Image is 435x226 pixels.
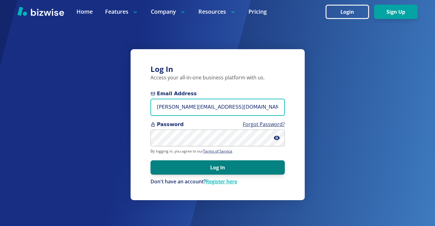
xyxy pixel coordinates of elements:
div: Don't have an account?Register here [150,178,285,185]
h3: Log In [150,64,285,74]
button: Sign Up [374,5,418,19]
p: Features [105,8,138,16]
a: Register here [206,178,237,185]
p: By logging in, you agree to our . [150,149,285,154]
img: Bizwise Logo [17,7,64,16]
button: Log In [150,160,285,175]
span: Password [150,121,285,128]
a: Pricing [248,8,267,16]
a: Terms of Service [203,148,232,154]
span: Email Address [150,90,285,97]
button: Login [326,5,369,19]
a: Home [76,8,93,16]
a: Login [326,9,374,15]
p: Resources [198,8,236,16]
input: you@example.com [150,99,285,116]
p: Don't have an account? [150,178,285,185]
p: Company [151,8,186,16]
a: Forgot Password? [243,121,285,128]
a: Sign Up [374,9,418,15]
p: Access your all-in-one business platform with us. [150,74,285,81]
